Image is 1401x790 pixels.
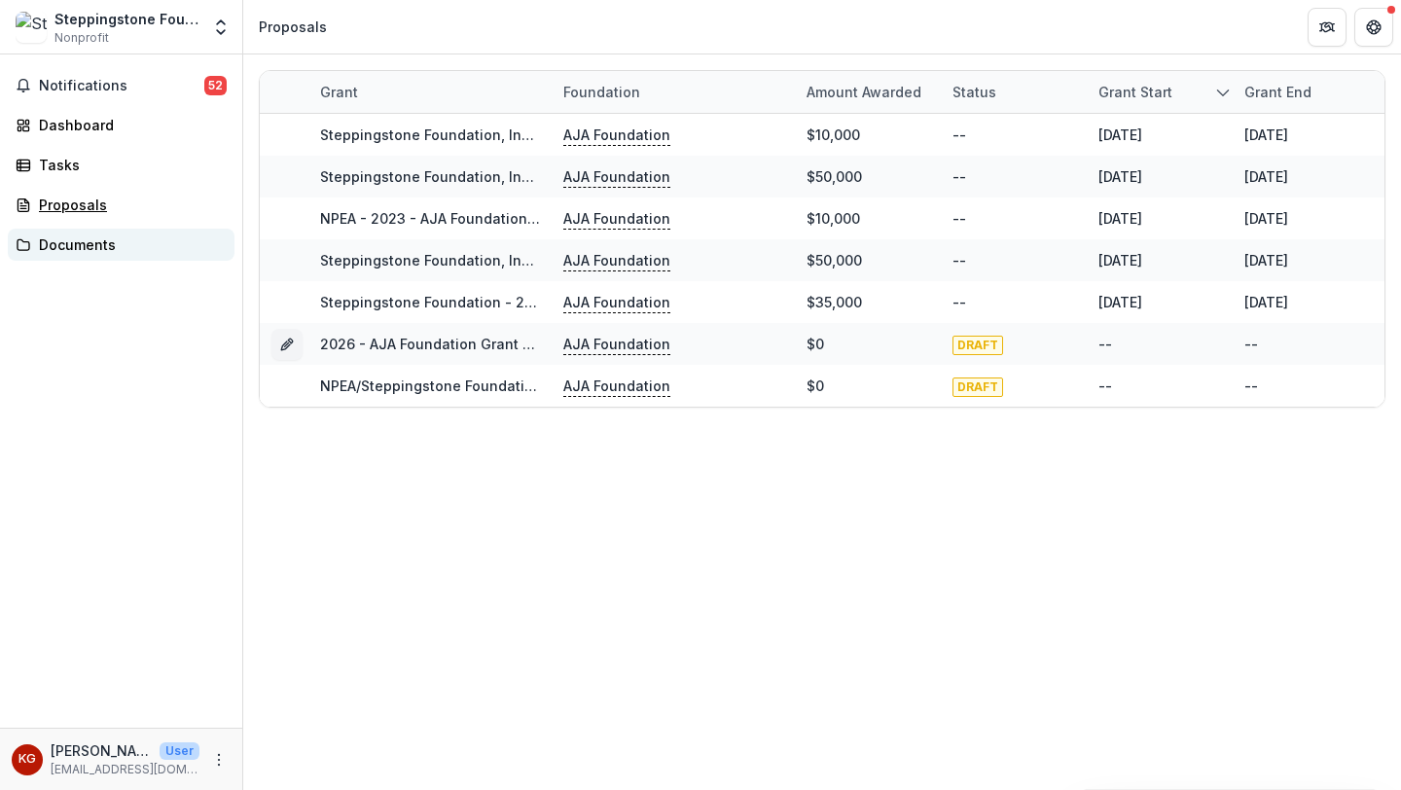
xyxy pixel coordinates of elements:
[1244,292,1288,312] div: [DATE]
[320,252,827,269] a: Steppingstone Foundation, Inc. - 2023 - AJA Foundation Grant Application
[1087,71,1233,113] div: Grant start
[1244,125,1288,145] div: [DATE]
[320,168,828,185] a: Steppingstone Foundation, Inc. - 2024 - AJA Foundation Grant Application
[51,761,199,778] p: [EMAIL_ADDRESS][DOMAIN_NAME]
[795,71,941,113] div: Amount awarded
[807,250,862,270] div: $50,000
[1215,85,1231,100] svg: sorted descending
[952,336,1003,355] span: DRAFT
[1308,8,1347,47] button: Partners
[8,229,234,261] a: Documents
[251,13,335,41] nav: breadcrumb
[1233,71,1379,113] div: Grant end
[39,155,219,175] div: Tasks
[320,336,599,352] a: 2026 - AJA Foundation Grant Application
[952,208,966,229] div: --
[563,208,670,230] p: AJA Foundation
[308,71,552,113] div: Grant
[1244,166,1288,187] div: [DATE]
[807,166,862,187] div: $50,000
[16,12,47,43] img: Steppingstone Foundation, Inc.
[8,70,234,101] button: Notifications52
[1233,82,1323,102] div: Grant end
[941,71,1087,113] div: Status
[807,334,824,354] div: $0
[807,376,824,396] div: $0
[1244,250,1288,270] div: [DATE]
[204,76,227,95] span: 52
[552,71,795,113] div: Foundation
[552,82,652,102] div: Foundation
[1098,376,1112,396] div: --
[1087,82,1184,102] div: Grant start
[207,748,231,772] button: More
[54,9,199,29] div: Steppingstone Foundation, Inc.
[1098,334,1112,354] div: --
[39,195,219,215] div: Proposals
[160,742,199,760] p: User
[952,166,966,187] div: --
[1098,250,1142,270] div: [DATE]
[563,334,670,355] p: AJA Foundation
[8,189,234,221] a: Proposals
[807,292,862,312] div: $35,000
[8,109,234,141] a: Dashboard
[207,8,234,47] button: Open entity switcher
[18,753,36,766] div: Kelly Glew
[308,82,370,102] div: Grant
[795,82,933,102] div: Amount awarded
[320,294,551,310] a: Steppingstone Foundation - 2023
[1098,292,1142,312] div: [DATE]
[39,78,204,94] span: Notifications
[320,377,867,394] a: NPEA/Steppingstone Foundation, Inc. - 2025 - AJA Foundation Grant Application
[51,740,152,761] p: [PERSON_NAME]
[952,250,966,270] div: --
[1098,208,1142,229] div: [DATE]
[563,292,670,313] p: AJA Foundation
[952,292,966,312] div: --
[1244,376,1258,396] div: --
[1354,8,1393,47] button: Get Help
[1098,166,1142,187] div: [DATE]
[1098,125,1142,145] div: [DATE]
[1244,334,1258,354] div: --
[563,125,670,146] p: AJA Foundation
[39,115,219,135] div: Dashboard
[952,125,966,145] div: --
[563,376,670,397] p: AJA Foundation
[941,82,1008,102] div: Status
[563,166,670,188] p: AJA Foundation
[8,149,234,181] a: Tasks
[39,234,219,255] div: Documents
[320,210,650,227] a: NPEA - 2023 - AJA Foundation Grant Application
[54,29,109,47] span: Nonprofit
[807,208,860,229] div: $10,000
[952,377,1003,397] span: DRAFT
[259,17,327,37] div: Proposals
[563,250,670,271] p: AJA Foundation
[320,126,828,143] a: Steppingstone Foundation, Inc. - 2024 - AJA Foundation Grant Application
[271,329,303,360] button: Grant 1c8ec8da-7376-4eed-a24f-860779e7742f
[1244,208,1288,229] div: [DATE]
[807,125,860,145] div: $10,000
